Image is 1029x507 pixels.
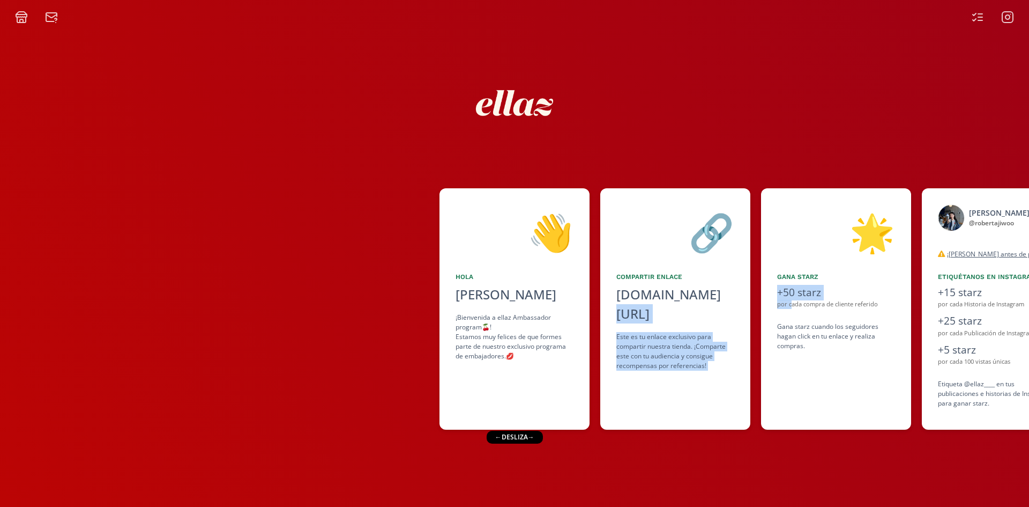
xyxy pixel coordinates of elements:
[456,272,573,282] div: Hola
[486,431,542,444] div: ← desliza →
[616,332,734,371] div: Este es tu enlace exclusivo para compartir nuestra tienda. ¡Comparte este con tu audiencia y cons...
[456,204,573,259] div: 👋
[777,322,895,351] div: Gana starz cuando los seguidores hagan click en tu enlace y realiza compras .
[466,55,563,151] img: nKmKAABZpYV7
[616,272,734,282] div: Compartir Enlace
[616,285,734,324] div: [DOMAIN_NAME][URL]
[777,300,895,309] div: por cada compra de cliente referido
[616,204,734,259] div: 🔗
[456,313,573,361] div: ¡Bienvenida a ellaz Ambassador program🍒! Estamos muy felices de que formes parte de nuestro exclu...
[938,204,965,231] img: 524810648_18520113457031687_8089223174440955574_n.jpg
[777,204,895,259] div: 🌟
[777,285,895,300] div: +50 starz
[456,285,573,304] div: [PERSON_NAME]
[777,272,895,282] div: Gana starz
